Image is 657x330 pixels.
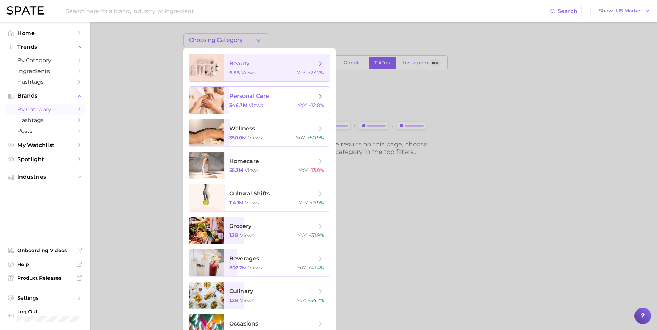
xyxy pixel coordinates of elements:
[17,93,73,99] span: Brands
[6,306,85,324] a: Log out. Currently logged in with e-mail CSnow@ulta.com.
[7,6,44,15] img: SPATE
[229,297,239,303] span: 1.2b
[6,293,85,303] a: Settings
[240,232,254,238] span: views
[17,295,73,301] span: Settings
[229,255,259,262] span: beverages
[229,232,239,238] span: 1.3b
[307,135,324,141] span: +50.9%
[229,60,249,67] span: beauty
[229,125,255,132] span: wellness
[248,265,262,271] span: views
[229,158,259,164] span: homecare
[229,135,247,141] span: 350.0m
[6,154,85,165] a: Spotlight
[17,309,79,315] span: Log Out
[6,126,85,136] a: Posts
[229,167,243,173] span: 55.3m
[6,140,85,150] a: My Watchlist
[229,102,247,108] span: 346.7m
[6,115,85,126] a: Hashtags
[17,79,73,85] span: Hashtags
[17,261,73,267] span: Help
[241,70,256,76] span: views
[599,9,614,13] span: Show
[17,44,73,50] span: Trends
[310,200,324,206] span: +9.9%
[296,297,306,303] span: YoY :
[229,320,258,327] span: occasions
[17,275,73,281] span: Product Releases
[229,288,253,294] span: culinary
[229,223,251,229] span: grocery
[298,232,307,238] span: YoY :
[17,142,73,148] span: My Watchlist
[299,167,308,173] span: YoY :
[248,135,262,141] span: views
[308,265,324,271] span: +41.4%
[308,70,324,76] span: +23.7%
[6,104,85,115] a: by Category
[297,265,307,271] span: YoY :
[245,167,259,173] span: views
[6,76,85,87] a: Hashtags
[297,70,307,76] span: YoY :
[6,172,85,182] button: Industries
[597,7,652,16] button: ShowUS Market
[6,55,85,66] a: by Category
[249,102,263,108] span: views
[229,200,243,206] span: 114.1m
[616,9,642,13] span: US Market
[309,232,324,238] span: +31.9%
[6,42,85,52] button: Trends
[309,102,324,108] span: +12.8%
[17,128,73,134] span: Posts
[558,8,577,15] span: Search
[17,156,73,163] span: Spotlight
[296,135,306,141] span: YoY :
[17,174,73,180] span: Industries
[17,57,73,64] span: by Category
[17,247,73,254] span: Onboarding Videos
[17,68,73,74] span: Ingredients
[6,28,85,38] a: Home
[229,190,270,197] span: cultural shifts
[65,5,550,17] input: Search here for a brand, industry, or ingredient
[299,200,309,206] span: YoY :
[308,297,324,303] span: +34.2%
[6,91,85,101] button: Brands
[310,167,324,173] span: -13.0%
[6,259,85,269] a: Help
[229,265,247,271] span: 802.2m
[17,117,73,123] span: Hashtags
[6,245,85,256] a: Onboarding Videos
[245,200,259,206] span: views
[6,66,85,76] a: Ingredients
[240,297,254,303] span: views
[298,102,307,108] span: YoY :
[229,70,240,76] span: 6.5b
[17,106,73,113] span: by Category
[229,93,269,99] span: personal care
[17,30,73,36] span: Home
[6,273,85,283] a: Product Releases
